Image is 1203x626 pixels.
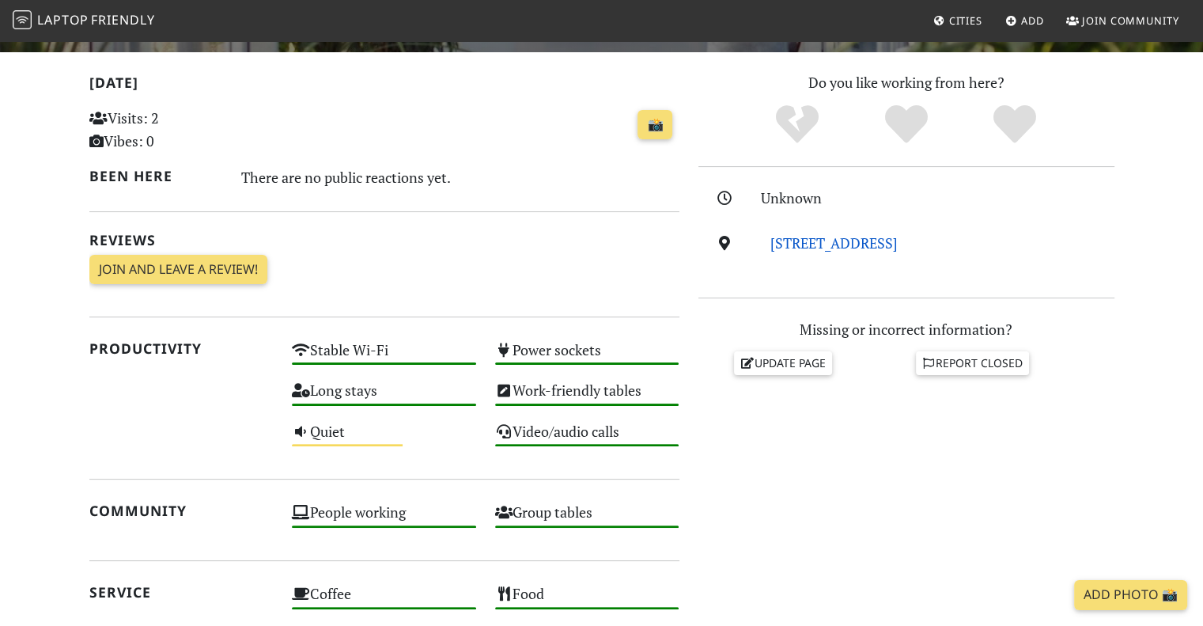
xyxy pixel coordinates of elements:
div: Video/audio calls [486,419,689,459]
span: Laptop [37,11,89,28]
h2: Been here [89,168,223,184]
span: Cities [949,13,982,28]
div: Group tables [486,499,689,540]
img: LaptopFriendly [13,10,32,29]
div: Stable Wi-Fi [282,337,486,377]
a: Join and leave a review! [89,255,267,285]
div: Coffee [282,581,486,621]
a: LaptopFriendly LaptopFriendly [13,7,155,35]
a: Report closed [916,351,1030,375]
span: Friendly [91,11,154,28]
p: Missing or incorrect information? [698,318,1114,341]
div: There are no public reactions yet. [241,165,679,190]
a: 📸 [637,110,672,140]
a: Cities [927,6,989,35]
span: Add [1021,13,1044,28]
a: Update page [734,351,832,375]
span: Join Community [1082,13,1179,28]
h2: Community [89,503,274,519]
div: Quiet [282,419,486,459]
p: Visits: 2 Vibes: 0 [89,107,274,153]
h2: Service [89,584,274,601]
div: No [743,103,852,146]
div: Unknown [761,187,1123,210]
div: Food [486,581,689,621]
a: [STREET_ADDRESS] [770,233,898,252]
div: People working [282,499,486,540]
div: Power sockets [486,337,689,377]
div: Yes [852,103,961,146]
h2: Productivity [89,340,274,357]
a: Add [999,6,1050,35]
div: Work-friendly tables [486,377,689,418]
div: Definitely! [960,103,1069,146]
a: Join Community [1060,6,1186,35]
h2: [DATE] [89,74,679,97]
p: Do you like working from here? [698,71,1114,94]
h2: Reviews [89,232,679,249]
div: Long stays [282,377,486,418]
